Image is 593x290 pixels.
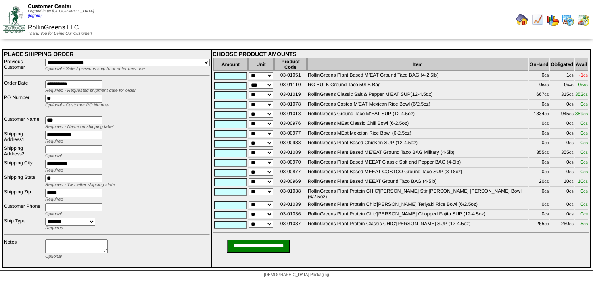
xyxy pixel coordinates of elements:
[307,188,528,200] td: RollinGreens Plant Protein CHIC'[PERSON_NAME] Stir [PERSON_NAME] [PERSON_NAME] Bowl (6/2.5oz)
[4,174,44,188] td: Shipping State
[307,201,528,210] td: RollinGreens Plant Protein Chic'[PERSON_NAME] Teriyaki Rice Bowl (6/2.5oz)
[307,110,528,119] td: RollinGreens Ground Taco M'EAT SUP (12-4.5oz)
[529,159,549,168] td: 0
[550,168,574,177] td: 0
[569,112,574,116] span: CS
[569,141,574,145] span: CS
[569,151,574,155] span: CS
[546,13,559,26] img: graph.gif
[575,111,588,116] span: 389
[45,153,62,158] span: Optional
[544,190,549,193] span: CS
[550,188,574,200] td: 0
[562,13,574,26] img: calendarprod.gif
[248,58,274,71] th: Unit
[4,80,44,93] td: Order Date
[544,93,549,97] span: CS
[274,101,307,110] td: 03-01078
[529,201,549,210] td: 0
[569,93,574,97] span: CS
[567,83,574,87] span: BAG
[583,213,588,216] span: CS
[550,101,574,110] td: 0
[213,51,589,57] div: CHOOSE PRODUCT AMOUNTS
[274,91,307,100] td: 03-01019
[307,178,528,187] td: RollinGreens Plant Based MEEAT Ground Taco BAG (4-5lb)
[581,83,588,87] span: BAG
[569,161,574,164] span: CS
[45,88,136,93] span: Required - Requested shipment date for order
[569,132,574,135] span: CS
[4,145,44,159] td: Shipping Address2
[579,72,588,78] span: -1
[4,159,44,173] td: Shipping City
[550,201,574,210] td: 0
[4,130,44,144] td: Shipping Address1
[274,110,307,119] td: 03-01018
[529,168,549,177] td: 0
[544,203,549,207] span: CS
[45,254,62,259] span: Optional
[4,51,210,57] div: PLACE SHIPPING ORDER
[529,149,549,158] td: 355
[569,180,574,184] span: CS
[569,103,574,106] span: CS
[550,178,574,187] td: 10
[274,159,307,168] td: 03-00970
[307,120,528,129] td: RollinGreens MEat Classic Chili Bowl (6-2.5oz)
[4,203,44,217] td: Customer Phone
[307,159,528,168] td: RollinGreens Plant Based MEEAT Classic Salt and Pepper BAG (4-5lb)
[569,170,574,174] span: CS
[307,72,528,81] td: RollinGreens Plant Based M’EAT Ground Taco BAG (4-2.5lb)
[544,112,549,116] span: CS
[529,178,549,187] td: 20
[583,180,588,184] span: CS
[569,122,574,126] span: CS
[28,14,42,18] a: (logout)
[550,139,574,148] td: 0
[580,211,588,217] span: 0
[583,203,588,207] span: CS
[4,239,44,259] td: Notes
[583,93,588,97] span: CS
[28,9,94,18] span: Logged in as [GEOGRAPHIC_DATA]
[550,120,574,129] td: 0
[544,151,549,155] span: CS
[580,130,588,136] span: 0
[307,149,528,158] td: RollinGreens Plant Based ME’EAT Ground Taco BAG Military (4-5lb)
[274,220,307,229] td: 03-01037
[583,112,588,116] span: CS
[529,211,549,220] td: 0
[45,66,145,71] span: Optional - Select previous ship to or enter new one
[550,211,574,220] td: 0
[274,168,307,177] td: 03-00877
[531,13,544,26] img: line_graph.gif
[45,139,63,144] span: Required
[578,82,588,87] span: 0
[45,124,113,129] span: Required - Name on shipping label
[580,120,588,126] span: 0
[45,168,63,173] span: Required
[307,81,528,90] td: RG BULK Ground Taco 50LB Bag
[583,190,588,193] span: CS
[264,273,329,277] span: [DEMOGRAPHIC_DATA] Packaging
[307,220,528,229] td: RollinGreens Plant Protein Classic CHIC’[PERSON_NAME] SUP (12-4.5oz)
[569,222,574,226] span: CS
[529,188,549,200] td: 0
[307,91,528,100] td: RollinGreens Classic Salt & Pepper M'EAT SUP(12-4.5oz)
[575,91,588,97] span: 352
[583,161,588,164] span: CS
[542,83,549,87] span: BAG
[580,188,588,194] span: 0
[307,168,528,177] td: RollinGreens Plant Based MEEAT COSTCO Ground Taco SUP (8-18oz)
[45,103,110,108] span: Optional - Customer PO Number
[583,151,588,155] span: CS
[274,72,307,81] td: 03-01051
[575,58,588,71] th: Avail
[544,132,549,135] span: CS
[4,188,44,202] td: Shipping Zip
[529,120,549,129] td: 0
[529,101,549,110] td: 0
[580,201,588,207] span: 0
[583,170,588,174] span: CS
